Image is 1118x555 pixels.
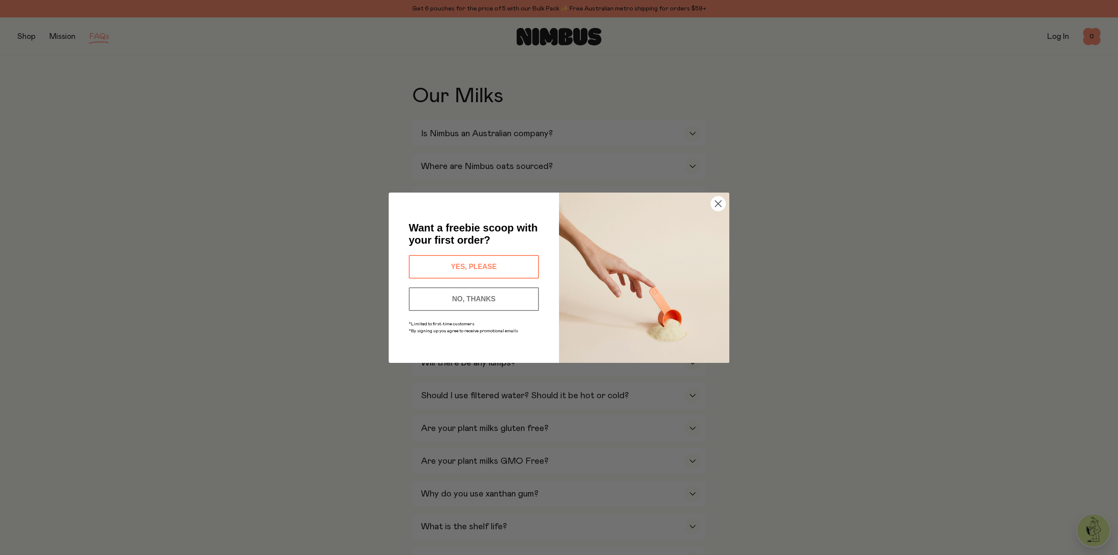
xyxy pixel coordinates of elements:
[409,287,539,311] button: NO, THANKS
[409,322,474,326] span: *Limited to first-time customers
[559,193,729,363] img: c0d45117-8e62-4a02-9742-374a5db49d45.jpeg
[409,255,539,279] button: YES, PLEASE
[409,222,538,246] span: Want a freebie scoop with your first order?
[711,196,726,211] button: Close dialog
[409,329,518,333] span: *By signing up you agree to receive promotional emails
